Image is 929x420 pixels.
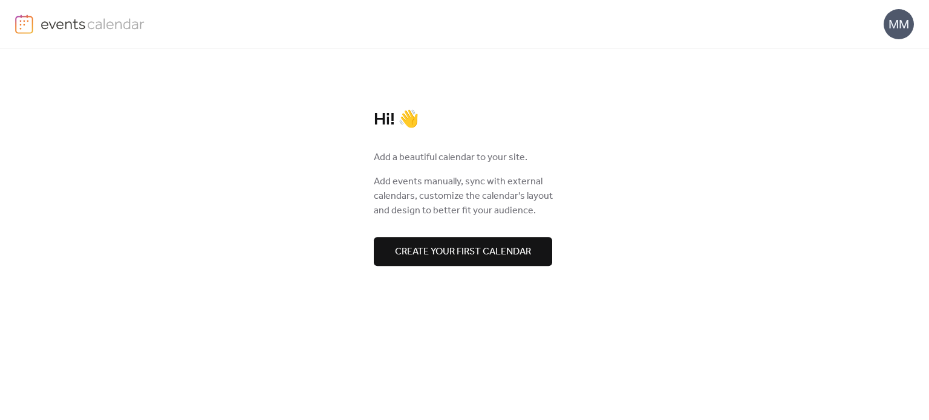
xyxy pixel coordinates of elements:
[374,109,555,131] div: Hi! 👋
[884,9,914,39] div: MM
[374,175,555,218] span: Add events manually, sync with external calendars, customize the calendar's layout and design to ...
[374,150,527,165] span: Add a beautiful calendar to your site.
[374,237,552,266] button: Create your first calendar
[395,245,531,259] span: Create your first calendar
[15,15,33,34] img: logo
[41,15,145,33] img: logo-type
